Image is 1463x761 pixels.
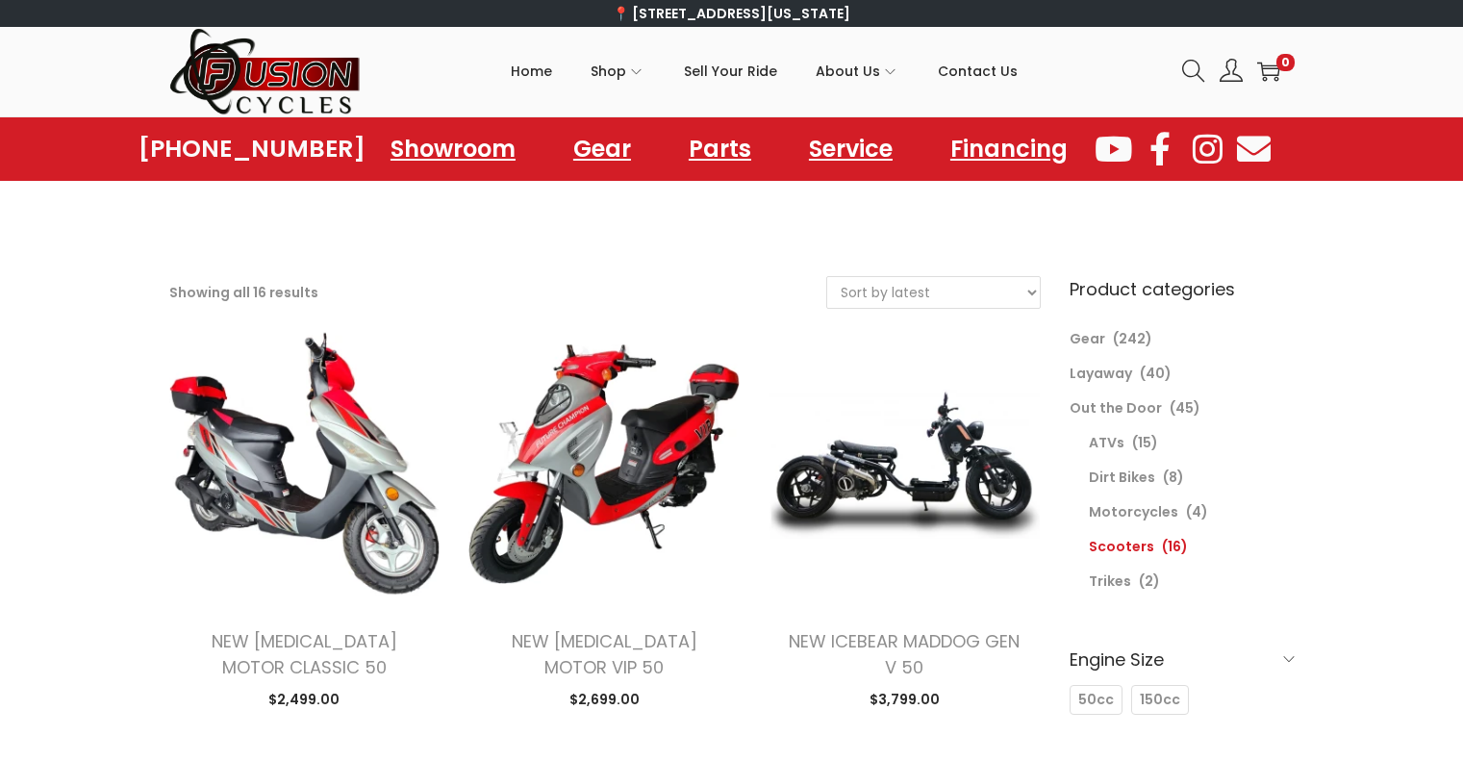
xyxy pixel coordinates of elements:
[512,629,697,679] a: NEW [MEDICAL_DATA] MOTOR VIP 50
[169,27,362,116] img: Woostify retina logo
[870,690,940,709] span: 3,799.00
[1089,571,1131,591] a: Trikes
[371,127,535,171] a: Showroom
[139,136,366,163] a: [PHONE_NUMBER]
[362,28,1168,114] nav: Primary navigation
[827,277,1040,308] select: Shop order
[1140,690,1180,710] span: 150cc
[1070,398,1162,418] a: Out the Door
[1162,537,1188,556] span: (16)
[790,127,912,171] a: Service
[870,690,878,709] span: $
[938,47,1018,95] span: Contact Us
[684,47,777,95] span: Sell Your Ride
[268,690,277,709] span: $
[1113,329,1152,348] span: (242)
[1070,276,1295,302] h6: Product categories
[816,28,899,114] a: About Us
[1070,364,1132,383] a: Layaway
[554,127,650,171] a: Gear
[1170,398,1200,418] span: (45)
[268,690,340,709] span: 2,499.00
[669,127,770,171] a: Parts
[1078,690,1114,710] span: 50cc
[511,47,552,95] span: Home
[1089,537,1154,556] a: Scooters
[1089,433,1124,452] a: ATVs
[1140,364,1172,383] span: (40)
[511,28,552,114] a: Home
[1132,433,1158,452] span: (15)
[1070,637,1295,682] h6: Engine Size
[1186,502,1208,521] span: (4)
[591,28,645,114] a: Shop
[569,690,578,709] span: $
[1163,468,1184,487] span: (8)
[1070,329,1105,348] a: Gear
[816,47,880,95] span: About Us
[1139,571,1160,591] span: (2)
[931,127,1087,171] a: Financing
[613,4,850,23] a: 📍 [STREET_ADDRESS][US_STATE]
[938,28,1018,114] a: Contact Us
[789,629,1020,679] a: NEW ICEBEAR MADDOG GEN V 50
[169,279,318,306] p: Showing all 16 results
[684,28,777,114] a: Sell Your Ride
[569,690,640,709] span: 2,699.00
[212,629,397,679] a: NEW [MEDICAL_DATA] MOTOR CLASSIC 50
[1089,468,1155,487] a: Dirt Bikes
[1089,502,1178,521] a: Motorcycles
[371,127,1087,171] nav: Menu
[1257,60,1280,83] a: 0
[591,47,626,95] span: Shop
